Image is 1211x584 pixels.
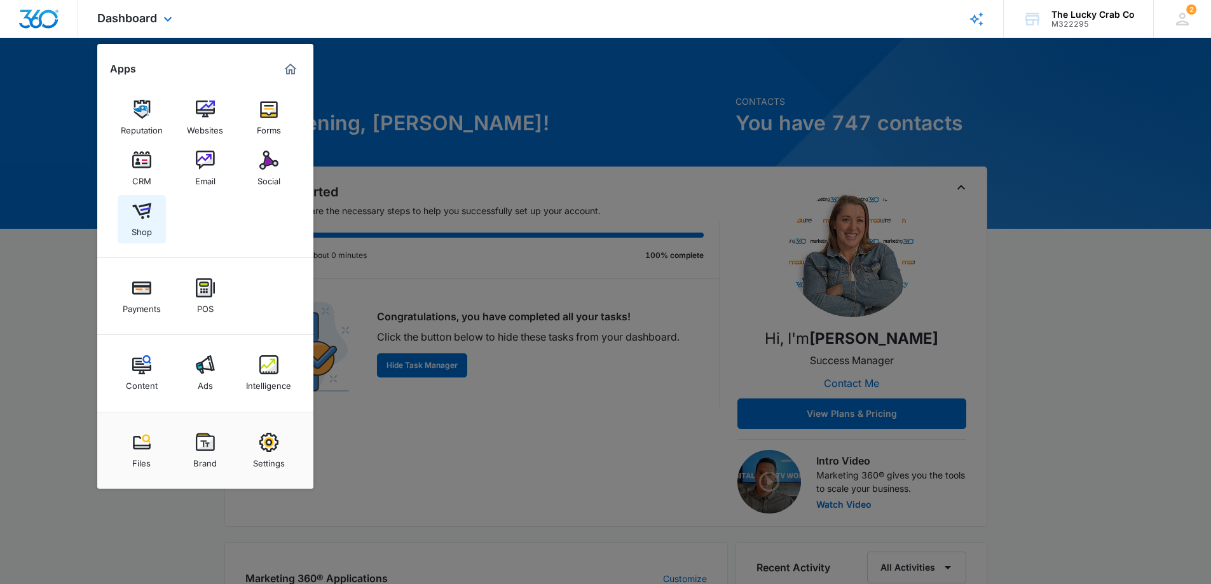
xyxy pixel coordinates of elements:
a: Social [245,144,293,193]
div: account id [1051,20,1135,29]
a: Files [118,426,166,475]
div: Email [195,170,216,186]
span: Dashboard [97,11,157,25]
div: Reputation [121,119,163,135]
div: CRM [132,170,151,186]
div: account name [1051,10,1135,20]
a: Websites [181,93,229,142]
span: 2 [1186,4,1196,15]
a: Settings [245,426,293,475]
div: Payments [123,297,161,314]
a: Reputation [118,93,166,142]
div: Settings [253,452,285,468]
a: Forms [245,93,293,142]
a: Content [118,349,166,397]
a: Shop [118,195,166,243]
div: Content [126,374,158,391]
a: Intelligence [245,349,293,397]
a: Ads [181,349,229,397]
h2: Apps [110,63,136,75]
div: Websites [187,119,223,135]
div: Social [257,170,280,186]
div: Intelligence [246,374,291,391]
a: Payments [118,272,166,320]
div: notifications count [1186,4,1196,15]
a: CRM [118,144,166,193]
a: Marketing 360® Dashboard [280,59,301,79]
div: Shop [132,221,152,237]
div: Ads [198,374,213,391]
a: Brand [181,426,229,475]
div: POS [197,297,214,314]
div: Files [132,452,151,468]
a: POS [181,272,229,320]
div: Forms [257,119,281,135]
div: Brand [193,452,217,468]
a: Email [181,144,229,193]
